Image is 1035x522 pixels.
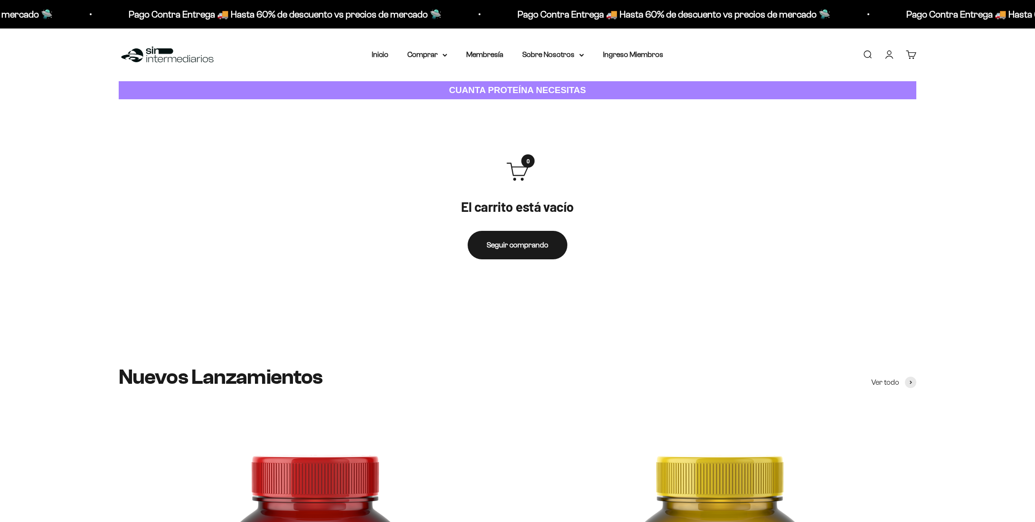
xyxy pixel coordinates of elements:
[522,48,584,61] summary: Sobre Nosotros
[477,7,790,22] p: Pago Contra Entrega 🚚 Hasta 60% de descuento vs precios de mercado 🛸
[461,198,574,215] p: El carrito está vacío
[468,231,567,259] a: Seguir comprando
[871,376,916,389] a: Ver todo
[88,7,401,22] p: Pago Contra Entrega 🚚 Hasta 60% de descuento vs precios de mercado 🛸
[521,154,535,168] span: 0
[871,376,899,389] span: Ver todo
[603,50,663,58] a: Ingreso Miembros
[466,50,503,58] a: Membresía
[119,365,322,389] split-lines: Nuevos Lanzamientos
[407,48,447,61] summary: Comprar
[449,85,586,95] strong: CUANTA PROTEÍNA NECESITAS
[119,81,916,100] a: CUANTA PROTEÍNA NECESITAS
[372,50,388,58] a: Inicio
